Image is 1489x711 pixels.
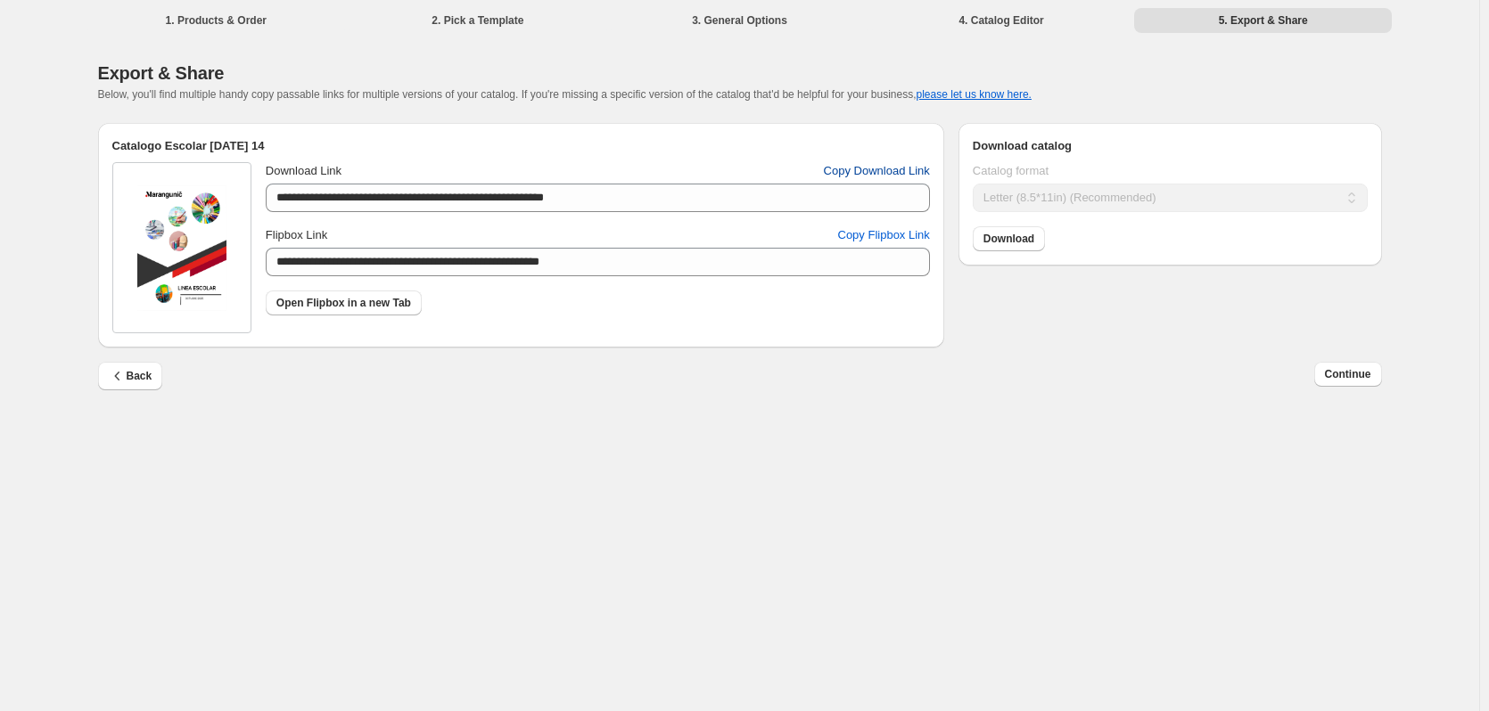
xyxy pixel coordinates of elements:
[917,88,1032,101] button: please let us know here.
[276,296,411,310] span: Open Flipbox in a new Tab
[983,232,1034,246] span: Download
[838,226,930,244] span: Copy Flipbox Link
[827,221,941,249] button: Copy Flipbox Link
[1314,362,1382,387] button: Continue
[973,137,1368,155] h2: Download catalog
[98,88,1032,101] span: Below, you'll find multiple handy copy passable links for multiple versions of your catalog. If y...
[1325,367,1371,381] span: Continue
[98,362,163,390] button: Back
[266,164,341,177] span: Download Link
[137,185,226,311] img: thumbImage
[266,228,327,241] span: Flipbox Link
[98,63,225,83] span: Export & Share
[266,290,422,315] a: Open Flipbox in a new Tab
[813,157,941,185] button: Copy Download Link
[973,226,1045,251] a: Download
[112,137,930,155] h2: Catalogo Escolar [DATE] 14
[824,162,930,180] span: Copy Download Link
[973,164,1049,177] span: Catalog format
[109,367,152,385] span: Back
